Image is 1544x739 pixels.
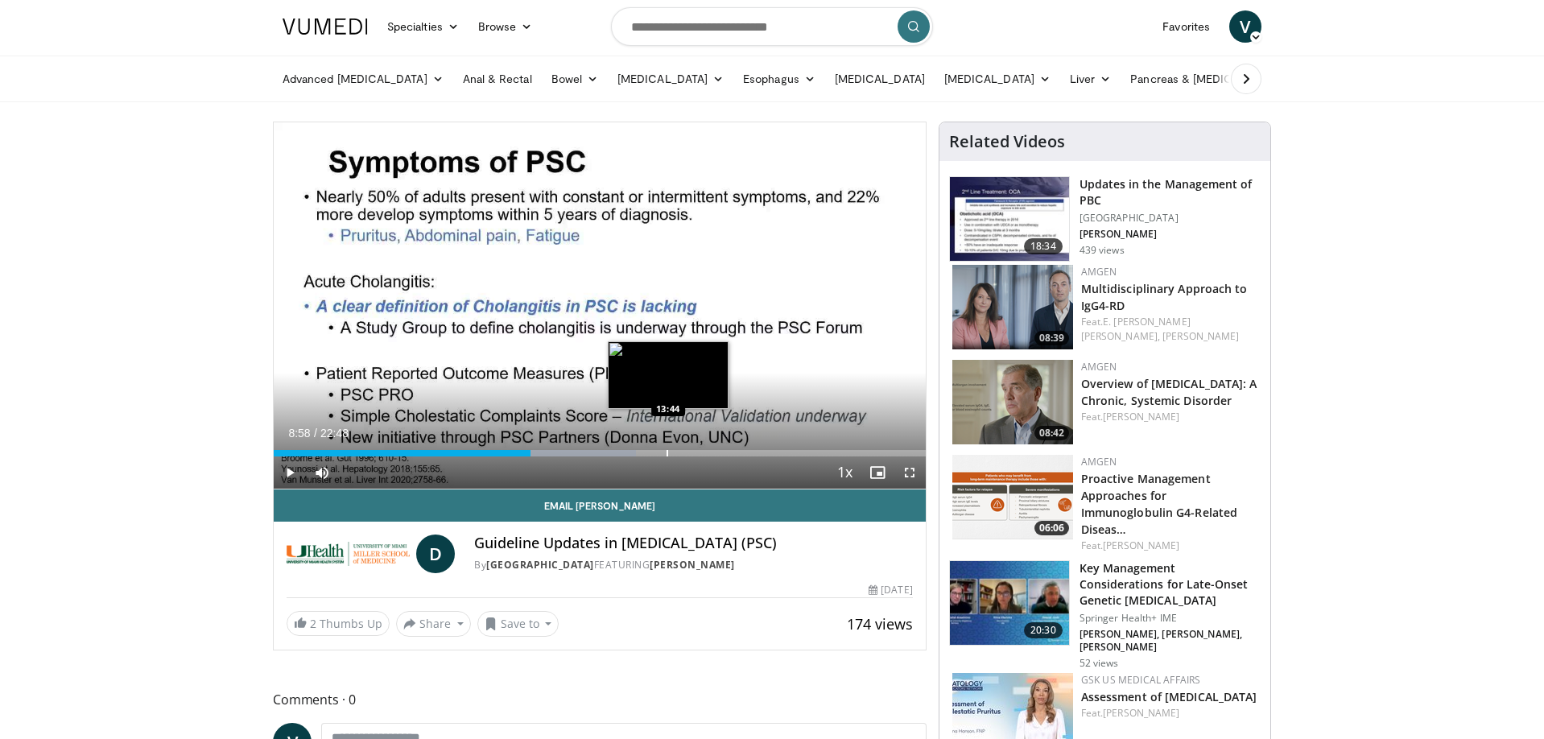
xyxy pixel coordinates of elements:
a: D [416,535,455,573]
a: E. [PERSON_NAME] [PERSON_NAME], [1081,315,1191,343]
a: Liver [1060,63,1121,95]
a: Bowel [542,63,608,95]
button: Fullscreen [894,456,926,489]
a: GSK US Medical Affairs [1081,673,1201,687]
p: Springer Health+ IME [1080,612,1261,625]
button: Play [274,456,306,489]
p: [PERSON_NAME], [PERSON_NAME], [PERSON_NAME] [1080,628,1261,654]
a: [PERSON_NAME] [1103,539,1179,552]
a: [PERSON_NAME] [1103,706,1179,720]
span: 22:48 [320,427,349,440]
a: [MEDICAL_DATA] [935,63,1060,95]
a: Assessment of [MEDICAL_DATA] [1081,689,1257,704]
a: [PERSON_NAME] [1162,329,1239,343]
input: Search topics, interventions [611,7,933,46]
div: Feat. [1081,539,1257,553]
img: 40cb7efb-a405-4d0b-b01f-0267f6ac2b93.png.150x105_q85_crop-smart_upscale.png [952,360,1073,444]
img: University of Miami [287,535,410,573]
div: Feat. [1081,315,1257,344]
img: image.jpeg [608,341,729,409]
div: [DATE] [869,583,912,597]
a: [MEDICAL_DATA] [825,63,935,95]
span: 06:06 [1034,521,1069,535]
a: 18:34 Updates in the Management of PBC [GEOGRAPHIC_DATA] [PERSON_NAME] 439 views [949,176,1261,262]
a: V [1229,10,1261,43]
a: 06:06 [952,455,1073,539]
a: Advanced [MEDICAL_DATA] [273,63,453,95]
img: beaec1a9-1a09-4975-8157-4df5edafc3c8.150x105_q85_crop-smart_upscale.jpg [950,561,1069,645]
img: 04ce378e-5681-464e-a54a-15375da35326.png.150x105_q85_crop-smart_upscale.png [952,265,1073,349]
a: 08:39 [952,265,1073,349]
a: 20:30 Key Management Considerations for Late-Onset Genetic [MEDICAL_DATA] Springer Health+ IME [P... [949,560,1261,670]
a: [PERSON_NAME] [1103,410,1179,423]
button: Save to [477,611,559,637]
a: 08:42 [952,360,1073,444]
span: 18:34 [1024,238,1063,254]
span: Comments 0 [273,689,927,710]
h3: Key Management Considerations for Late-Onset Genetic [MEDICAL_DATA] [1080,560,1261,609]
div: Feat. [1081,410,1257,424]
a: Pancreas & [MEDICAL_DATA] [1121,63,1309,95]
div: Feat. [1081,706,1257,720]
div: By FEATURING [474,558,912,572]
span: 2 [310,616,316,631]
a: Browse [469,10,543,43]
button: Playback Rate [829,456,861,489]
a: Anal & Rectal [453,63,542,95]
img: 5cf47cf8-5b4c-4c40-a1d9-4c8d132695a9.150x105_q85_crop-smart_upscale.jpg [950,177,1069,261]
span: 08:42 [1034,426,1069,440]
h4: Guideline Updates in [MEDICAL_DATA] (PSC) [474,535,912,552]
a: Specialties [378,10,469,43]
a: 2 Thumbs Up [287,611,390,636]
a: [MEDICAL_DATA] [608,63,733,95]
a: Favorites [1153,10,1220,43]
p: 52 views [1080,657,1119,670]
p: [PERSON_NAME] [1080,228,1261,241]
p: [GEOGRAPHIC_DATA] [1080,212,1261,225]
button: Mute [306,456,338,489]
a: Amgen [1081,360,1117,374]
span: 174 views [847,614,913,634]
a: Multidisciplinary Approach to IgG4-RD [1081,281,1248,313]
button: Share [396,611,471,637]
img: VuMedi Logo [283,19,368,35]
a: Amgen [1081,455,1117,469]
span: 8:58 [288,427,310,440]
video-js: Video Player [274,122,926,489]
img: b07e8bac-fd62-4609-bac4-e65b7a485b7c.png.150x105_q85_crop-smart_upscale.png [952,455,1073,539]
a: Overview of [MEDICAL_DATA]: A Chronic, Systemic Disorder [1081,376,1257,408]
a: Email [PERSON_NAME] [274,489,926,522]
span: 20:30 [1024,622,1063,638]
a: [GEOGRAPHIC_DATA] [486,558,594,572]
a: Proactive Management Approaches for Immunoglobulin G4-Related Diseas… [1081,471,1238,537]
span: 08:39 [1034,331,1069,345]
a: Amgen [1081,265,1117,279]
p: 439 views [1080,244,1125,257]
h4: Related Videos [949,132,1065,151]
div: Progress Bar [274,450,926,456]
span: / [314,427,317,440]
a: Esophagus [733,63,825,95]
button: Enable picture-in-picture mode [861,456,894,489]
h3: Updates in the Management of PBC [1080,176,1261,208]
a: [PERSON_NAME] [650,558,735,572]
